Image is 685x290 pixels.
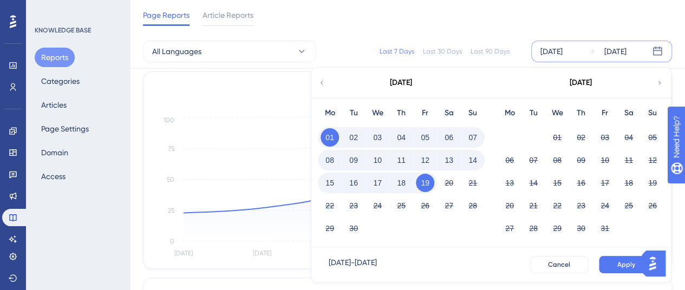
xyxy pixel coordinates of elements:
div: Su [641,107,664,120]
button: Reports [35,48,75,67]
button: 29 [548,219,566,238]
div: Tu [521,107,545,120]
div: Fr [593,107,617,120]
span: Apply [617,260,635,269]
button: 23 [572,196,590,215]
button: 19 [643,174,662,192]
div: We [545,107,569,120]
tspan: 0 [170,238,174,245]
div: Sa [437,107,461,120]
button: 31 [596,219,614,238]
button: 09 [572,151,590,169]
tspan: 100 [164,116,174,124]
button: 07 [464,128,482,147]
button: 12 [416,151,434,169]
button: 04 [619,128,638,147]
button: 03 [596,128,614,147]
button: 22 [548,196,566,215]
button: 21 [524,196,543,215]
span: All Languages [152,45,201,58]
button: 27 [500,219,519,238]
button: 25 [392,196,410,215]
div: Tu [342,107,366,120]
button: 30 [572,219,590,238]
button: 09 [344,151,363,169]
button: 18 [392,174,410,192]
button: 29 [321,219,339,238]
div: Last 90 Days [471,47,510,56]
div: [DATE] [570,76,592,89]
button: 23 [344,196,363,215]
button: 05 [416,128,434,147]
div: [DATE] - [DATE] [329,256,377,273]
button: 26 [416,196,434,215]
button: 28 [464,196,482,215]
div: Fr [413,107,437,120]
div: Mo [498,107,521,120]
button: 18 [619,174,638,192]
button: 17 [596,174,614,192]
button: 28 [524,219,543,238]
div: Th [389,107,413,120]
button: Access [35,167,72,186]
button: 14 [464,151,482,169]
button: 20 [500,196,519,215]
div: Last 7 Days [380,47,414,56]
button: 10 [596,151,614,169]
button: 08 [548,151,566,169]
div: [DATE] [604,45,627,58]
button: 26 [643,196,662,215]
button: 15 [321,174,339,192]
button: 16 [344,174,363,192]
button: 02 [572,128,590,147]
button: 24 [368,196,387,215]
div: Mo [318,107,342,120]
tspan: 25 [168,207,174,214]
span: Need Help? [25,3,68,16]
button: Categories [35,71,86,91]
button: 13 [440,151,458,169]
button: All Languages [143,41,316,62]
button: 22 [321,196,339,215]
button: 05 [643,128,662,147]
button: Page Settings [35,119,95,139]
div: [DATE] [540,45,563,58]
button: Apply [599,256,654,273]
button: 19 [416,174,434,192]
span: Page Reports [143,9,190,22]
button: 30 [344,219,363,238]
button: 11 [392,151,410,169]
button: 17 [368,174,387,192]
div: Su [461,107,485,120]
button: 01 [321,128,339,147]
span: Article Reports [203,9,253,22]
button: Articles [35,95,73,115]
div: Last 30 Days [423,47,462,56]
tspan: 75 [168,145,174,153]
button: Cancel [530,256,588,273]
tspan: [DATE] [253,249,271,257]
iframe: UserGuiding AI Assistant Launcher [640,247,672,280]
button: 12 [643,151,662,169]
button: 08 [321,151,339,169]
span: Cancel [548,260,570,269]
button: 06 [500,151,519,169]
div: [DATE] [390,76,412,89]
div: Sa [617,107,641,120]
button: 24 [596,196,614,215]
div: KNOWLEDGE BASE [35,26,91,35]
button: 10 [368,151,387,169]
button: Domain [35,143,75,162]
tspan: 50 [167,176,174,183]
button: 21 [464,174,482,192]
div: Th [569,107,593,120]
button: 01 [548,128,566,147]
button: 14 [524,174,543,192]
div: We [366,107,389,120]
button: 15 [548,174,566,192]
button: 27 [440,196,458,215]
button: 02 [344,128,363,147]
button: 16 [572,174,590,192]
button: 20 [440,174,458,192]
